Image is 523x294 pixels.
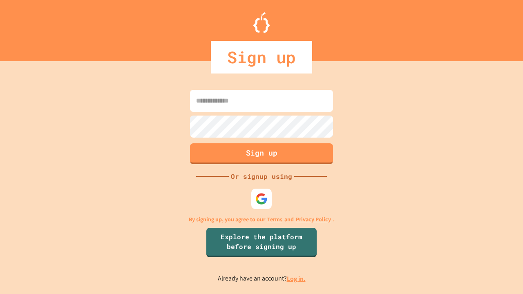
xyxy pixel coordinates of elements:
[206,228,317,257] a: Explore the platform before signing up
[253,12,270,33] img: Logo.svg
[229,171,294,181] div: Or signup using
[287,274,306,283] a: Log in.
[267,215,282,224] a: Terms
[296,215,331,224] a: Privacy Policy
[189,215,335,224] p: By signing up, you agree to our and .
[211,41,312,73] div: Sign up
[255,193,268,205] img: google-icon.svg
[218,274,306,284] p: Already have an account?
[190,143,333,164] button: Sign up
